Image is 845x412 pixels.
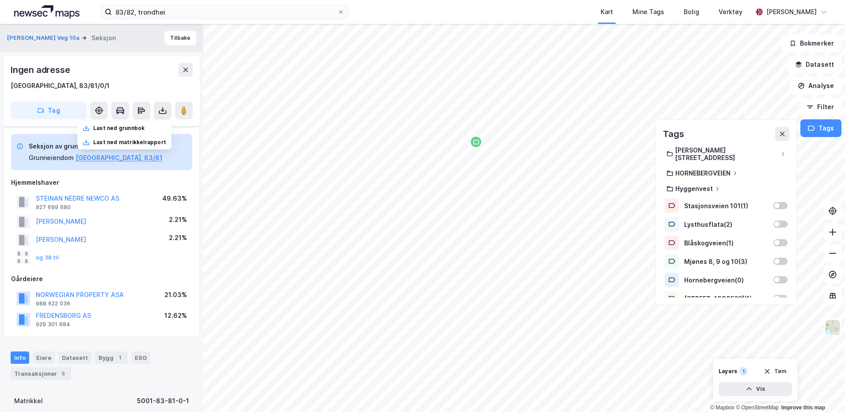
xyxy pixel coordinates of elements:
div: Seksjon av grunneiendom [29,141,163,152]
a: OpenStreetMap [736,404,779,411]
button: Tag [11,102,87,119]
div: 927 699 680 [36,204,71,211]
button: Bokmerker [782,34,841,52]
div: [STREET_ADDRESS] ( 1 ) [684,295,768,302]
div: Layers [719,368,737,375]
div: Seksjon [91,33,116,43]
div: ESG [131,351,150,364]
div: Tags [663,127,684,141]
div: [PERSON_NAME] [766,7,817,17]
div: 2.21% [169,214,187,225]
div: Last ned matrikkelrapport [93,139,166,146]
button: Filter [799,98,841,116]
button: Tilbake [164,31,196,45]
button: Tags [800,119,841,137]
div: Blåskogveien ( 1 ) [684,239,768,247]
div: Kart [601,7,613,17]
div: Datasett [58,351,91,364]
div: 21.03% [164,290,187,300]
div: Map marker [469,135,483,149]
img: logo.a4113a55bc3d86da70a041830d287a7e.svg [14,5,80,19]
div: Verktøy [719,7,742,17]
div: Grunneiendom [29,153,74,163]
div: Bygg [95,351,128,364]
a: Improve this map [781,404,825,411]
button: Tøm [758,364,792,378]
div: [GEOGRAPHIC_DATA], 83/81/0/1 [11,80,110,91]
div: 12.62% [164,310,187,321]
div: 929 301 684 [36,321,70,328]
div: 1 [739,367,748,376]
div: 988 622 036 [36,300,70,307]
button: Vis [719,382,792,396]
iframe: Chat Widget [801,370,845,412]
div: 5001-83-81-0-1 [137,396,189,406]
div: Bolig [684,7,699,17]
div: Mjønes 8, 9 og 10 ( 3 ) [684,258,768,265]
div: Last ned grunnbok [93,125,145,132]
div: Gårdeiere [11,274,192,284]
a: Mapbox [710,404,735,411]
div: 5 [59,369,68,378]
div: Info [11,351,29,364]
div: [PERSON_NAME][STREET_ADDRESS] [675,146,779,161]
div: HORNEBERGVEIEN [675,169,731,177]
div: Eiere [33,351,55,364]
div: Matrikkel [14,396,43,406]
div: Kontrollprogram for chat [801,370,845,412]
button: Datasett [788,56,841,73]
div: Lysthusflata ( 2 ) [684,221,768,228]
div: Ingen adresse [11,63,72,77]
div: Transaksjoner [11,367,71,380]
div: Hjemmelshaver [11,177,192,188]
div: 49.63% [162,193,187,204]
button: [GEOGRAPHIC_DATA], 83/81 [76,153,163,163]
div: Hyggenvest [675,185,713,192]
div: 1 [115,353,124,362]
div: Stasjonsveien 101 ( 1 ) [684,202,768,210]
div: Hornebergveien ( 0 ) [684,276,768,284]
button: [PERSON_NAME] Veg 10a [7,34,81,42]
input: Søk på adresse, matrikkel, gårdeiere, leietakere eller personer [112,5,337,19]
img: Z [824,319,841,336]
div: Mine Tags [632,7,664,17]
div: 2.21% [169,233,187,243]
button: Analyse [790,77,841,95]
